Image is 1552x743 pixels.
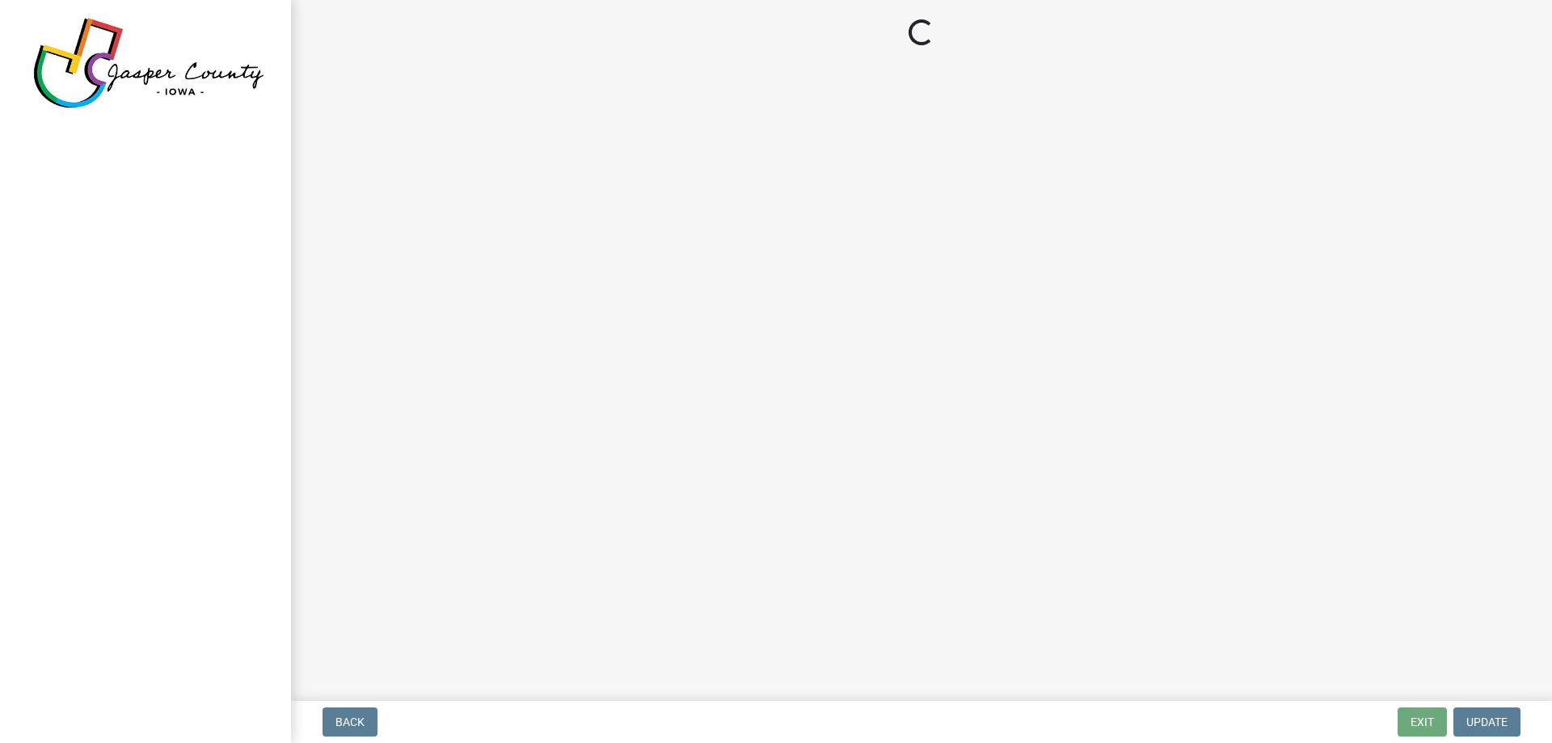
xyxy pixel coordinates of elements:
span: Update [1466,716,1508,728]
button: Update [1453,707,1520,737]
button: Back [323,707,377,737]
img: Jasper County, Iowa [32,17,265,109]
button: Exit [1398,707,1447,737]
span: Back [335,716,365,728]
